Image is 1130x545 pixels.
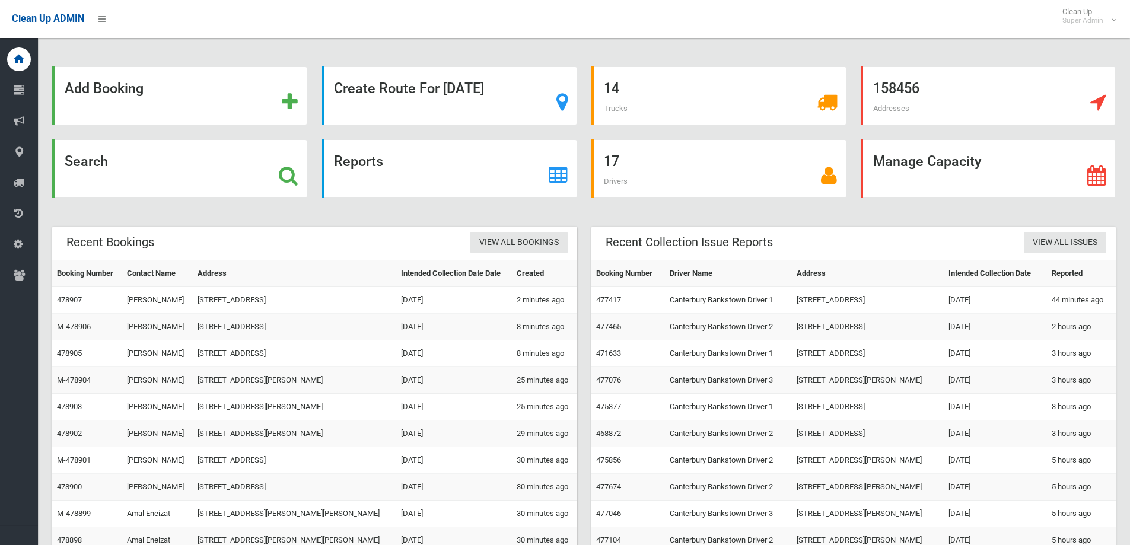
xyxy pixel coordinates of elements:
[193,420,396,447] td: [STREET_ADDRESS][PERSON_NAME]
[322,66,577,125] a: Create Route For [DATE]
[944,501,1047,527] td: [DATE]
[792,474,943,501] td: [STREET_ADDRESS][PERSON_NAME]
[591,231,787,254] header: Recent Collection Issue Reports
[665,367,792,394] td: Canterbury Bankstown Driver 3
[792,501,943,527] td: [STREET_ADDRESS][PERSON_NAME]
[861,66,1116,125] a: 158456 Addresses
[792,287,943,314] td: [STREET_ADDRESS]
[596,429,621,438] a: 468872
[396,474,512,501] td: [DATE]
[861,139,1116,198] a: Manage Capacity
[512,394,577,420] td: 25 minutes ago
[122,314,193,340] td: [PERSON_NAME]
[396,260,512,287] th: Intended Collection Date Date
[1047,420,1116,447] td: 3 hours ago
[512,260,577,287] th: Created
[792,314,943,340] td: [STREET_ADDRESS]
[604,80,619,97] strong: 14
[512,314,577,340] td: 8 minutes ago
[944,447,1047,474] td: [DATE]
[193,394,396,420] td: [STREET_ADDRESS][PERSON_NAME]
[596,375,621,384] a: 477076
[57,455,91,464] a: M-478901
[604,104,628,113] span: Trucks
[944,394,1047,420] td: [DATE]
[470,232,568,254] a: View All Bookings
[1047,367,1116,394] td: 3 hours ago
[122,474,193,501] td: [PERSON_NAME]
[944,367,1047,394] td: [DATE]
[596,322,621,331] a: 477465
[12,13,84,24] span: Clean Up ADMIN
[665,474,792,501] td: Canterbury Bankstown Driver 2
[665,501,792,527] td: Canterbury Bankstown Driver 3
[322,139,577,198] a: Reports
[193,474,396,501] td: [STREET_ADDRESS]
[65,80,144,97] strong: Add Booking
[334,153,383,170] strong: Reports
[512,420,577,447] td: 29 minutes ago
[512,501,577,527] td: 30 minutes ago
[57,295,82,304] a: 478907
[57,349,82,358] a: 478905
[944,474,1047,501] td: [DATE]
[873,153,981,170] strong: Manage Capacity
[396,501,512,527] td: [DATE]
[512,447,577,474] td: 30 minutes ago
[792,340,943,367] td: [STREET_ADDRESS]
[1062,16,1103,25] small: Super Admin
[591,260,666,287] th: Booking Number
[1056,7,1115,25] span: Clean Up
[873,80,919,97] strong: 158456
[1047,474,1116,501] td: 5 hours ago
[396,420,512,447] td: [DATE]
[57,482,82,491] a: 478900
[596,402,621,411] a: 475377
[57,536,82,544] a: 478898
[596,349,621,358] a: 471633
[665,394,792,420] td: Canterbury Bankstown Driver 1
[665,420,792,447] td: Canterbury Bankstown Driver 2
[792,394,943,420] td: [STREET_ADDRESS]
[193,340,396,367] td: [STREET_ADDRESS]
[596,509,621,518] a: 477046
[122,447,193,474] td: [PERSON_NAME]
[512,287,577,314] td: 2 minutes ago
[792,367,943,394] td: [STREET_ADDRESS][PERSON_NAME]
[591,66,846,125] a: 14 Trucks
[1047,394,1116,420] td: 3 hours ago
[665,314,792,340] td: Canterbury Bankstown Driver 2
[122,367,193,394] td: [PERSON_NAME]
[52,260,122,287] th: Booking Number
[396,314,512,340] td: [DATE]
[122,287,193,314] td: [PERSON_NAME]
[792,260,943,287] th: Address
[193,260,396,287] th: Address
[57,402,82,411] a: 478903
[1047,447,1116,474] td: 5 hours ago
[596,295,621,304] a: 477417
[193,314,396,340] td: [STREET_ADDRESS]
[604,153,619,170] strong: 17
[52,231,168,254] header: Recent Bookings
[944,287,1047,314] td: [DATE]
[122,260,193,287] th: Contact Name
[665,447,792,474] td: Canterbury Bankstown Driver 2
[396,394,512,420] td: [DATE]
[193,501,396,527] td: [STREET_ADDRESS][PERSON_NAME][PERSON_NAME]
[792,447,943,474] td: [STREET_ADDRESS][PERSON_NAME]
[193,447,396,474] td: [STREET_ADDRESS]
[57,322,91,331] a: M-478906
[1047,314,1116,340] td: 2 hours ago
[396,447,512,474] td: [DATE]
[596,536,621,544] a: 477104
[1047,287,1116,314] td: 44 minutes ago
[665,287,792,314] td: Canterbury Bankstown Driver 1
[396,367,512,394] td: [DATE]
[944,340,1047,367] td: [DATE]
[52,139,307,198] a: Search
[122,501,193,527] td: Amal Eneizat
[57,429,82,438] a: 478902
[944,314,1047,340] td: [DATE]
[944,260,1047,287] th: Intended Collection Date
